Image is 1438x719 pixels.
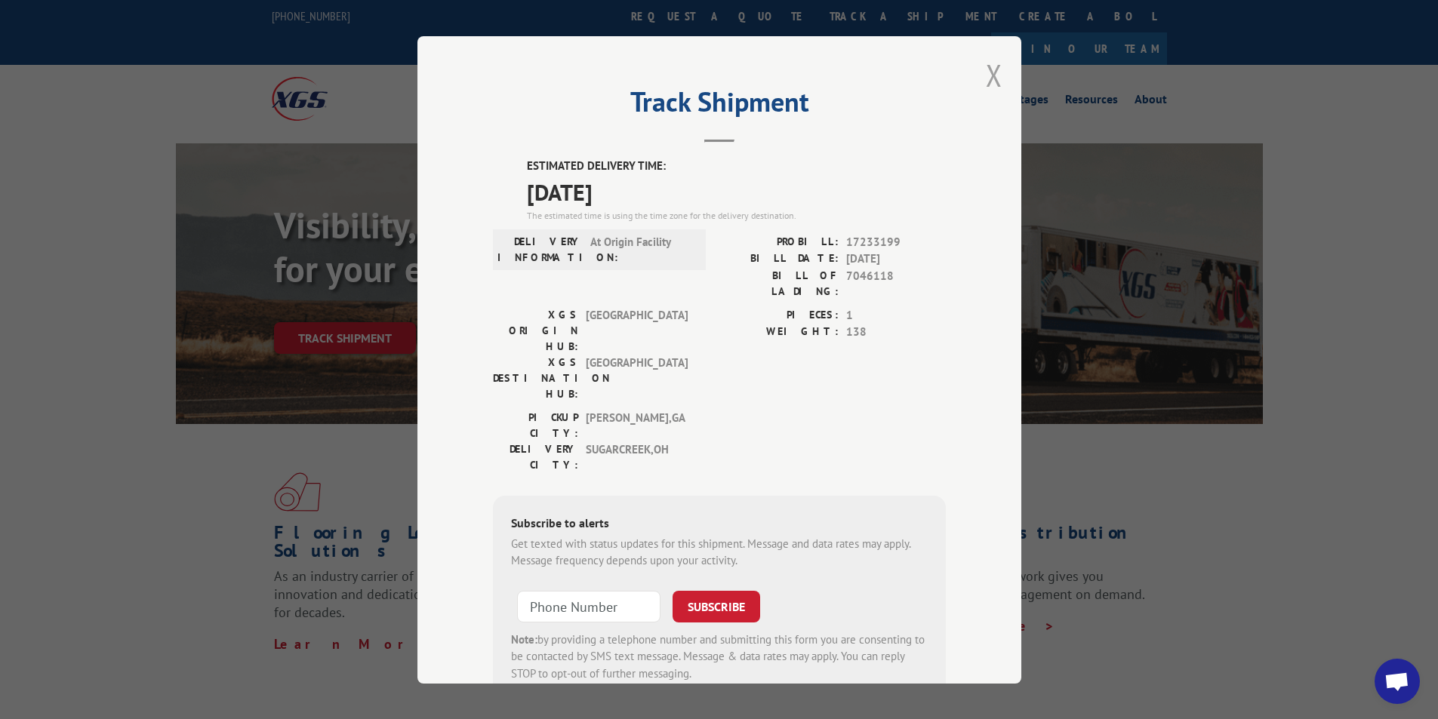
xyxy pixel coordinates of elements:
[586,306,688,354] span: [GEOGRAPHIC_DATA]
[493,91,946,120] h2: Track Shipment
[493,409,578,441] label: PICKUP CITY:
[527,158,946,175] label: ESTIMATED DELIVERY TIME:
[517,590,660,622] input: Phone Number
[586,441,688,472] span: SUGARCREEK , OH
[493,441,578,472] label: DELIVERY CITY:
[493,306,578,354] label: XGS ORIGIN HUB:
[719,306,839,324] label: PIECES:
[719,233,839,250] label: PROBILL:
[846,267,946,299] span: 7046118
[511,513,928,535] div: Subscribe to alerts
[719,324,839,341] label: WEIGHT:
[493,354,578,401] label: XGS DESTINATION HUB:
[846,306,946,324] span: 1
[527,174,946,208] span: [DATE]
[586,354,688,401] span: [GEOGRAPHIC_DATA]
[511,631,928,682] div: by providing a telephone number and submitting this form you are consenting to be contacted by SM...
[590,233,692,265] span: At Origin Facility
[673,590,760,622] button: SUBSCRIBE
[719,267,839,299] label: BILL OF LADING:
[986,55,1002,95] button: Close modal
[497,233,583,265] label: DELIVERY INFORMATION:
[846,233,946,250] span: 17233199
[527,208,946,222] div: The estimated time is using the time zone for the delivery destination.
[511,535,928,569] div: Get texted with status updates for this shipment. Message and data rates may apply. Message frequ...
[511,631,537,646] strong: Note:
[719,250,839,268] label: BILL DATE:
[1375,659,1420,704] div: Open chat
[586,409,688,441] span: [PERSON_NAME] , GA
[846,250,946,268] span: [DATE]
[846,324,946,341] span: 138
